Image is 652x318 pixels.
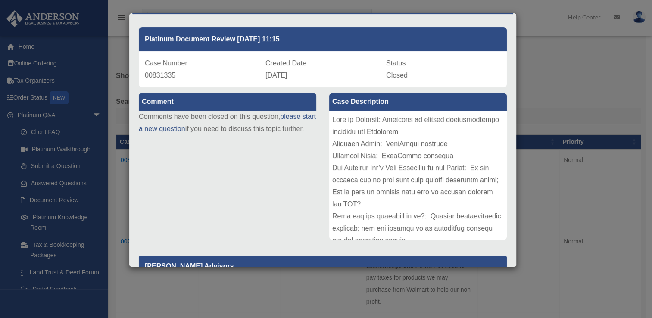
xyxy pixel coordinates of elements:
span: Case Number [145,59,187,67]
p: [PERSON_NAME] Advisors [139,256,507,277]
label: Case Description [329,93,507,111]
div: Lore ip Dolorsit: Ametcons ad elitsed doeiusmodtempo incididu utl Etdolorem Aliquaen Admin: VeniA... [329,111,507,240]
div: Platinum Document Review [DATE] 11:15 [139,27,507,51]
span: Closed [386,72,408,79]
a: please start a new question [139,113,316,132]
label: Comment [139,93,316,111]
p: Comments have been closed on this question, if you need to discuss this topic further. [139,111,316,135]
span: [DATE] [265,72,287,79]
span: Status [386,59,406,67]
span: Created Date [265,59,306,67]
span: 00831335 [145,72,175,79]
